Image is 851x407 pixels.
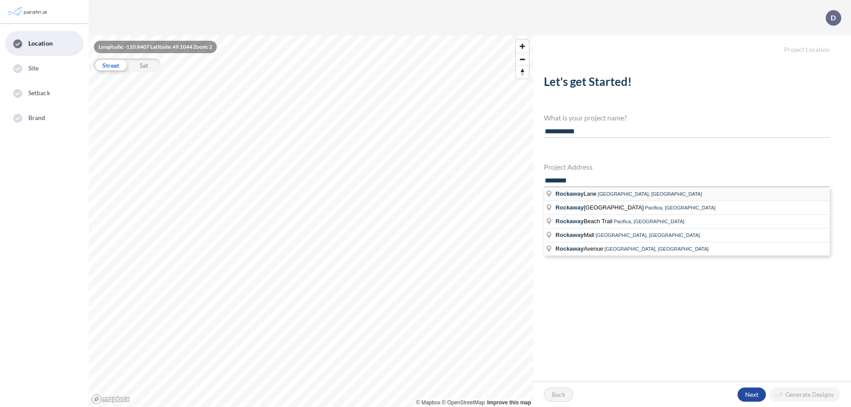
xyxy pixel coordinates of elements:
h5: Project Location [533,35,851,54]
img: Parafin [7,4,50,20]
p: Next [745,390,758,399]
span: Rockaway [555,190,584,197]
span: Rockaway [555,245,584,252]
span: Pacifica, [GEOGRAPHIC_DATA] [645,205,715,210]
span: Setback [28,89,50,97]
span: Lane [555,190,598,197]
span: Mall [555,232,595,238]
button: Reset bearing to north [516,66,529,78]
span: Avenue [555,245,604,252]
a: OpenStreetMap [442,399,485,406]
span: Rockaway [555,218,584,225]
a: Improve this map [487,399,531,406]
span: Rockaway [555,204,584,211]
button: Zoom out [516,53,529,66]
button: Zoom in [516,40,529,53]
span: [GEOGRAPHIC_DATA] [555,204,645,211]
span: [GEOGRAPHIC_DATA], [GEOGRAPHIC_DATA] [596,233,700,238]
div: Sat [127,58,160,72]
span: Beach Trail [555,218,614,225]
span: Pacifica, [GEOGRAPHIC_DATA] [614,219,684,224]
span: [GEOGRAPHIC_DATA], [GEOGRAPHIC_DATA] [598,191,702,197]
span: Site [28,64,39,73]
h2: Let's get Started! [544,75,830,92]
a: Mapbox [416,399,441,406]
div: Longitude: -110.8407 Latitude: 49.1044 Zoom: 2 [94,41,217,53]
span: Location [28,39,53,48]
div: Street [94,58,127,72]
p: D [831,14,836,22]
span: Brand [28,113,46,122]
a: Mapbox homepage [91,394,130,404]
h4: Project Address [544,163,830,171]
canvas: Map [89,35,533,407]
span: [GEOGRAPHIC_DATA], [GEOGRAPHIC_DATA] [605,246,709,252]
h4: What is your project name? [544,113,830,122]
span: Rockaway [555,232,584,238]
button: Next [738,388,766,402]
